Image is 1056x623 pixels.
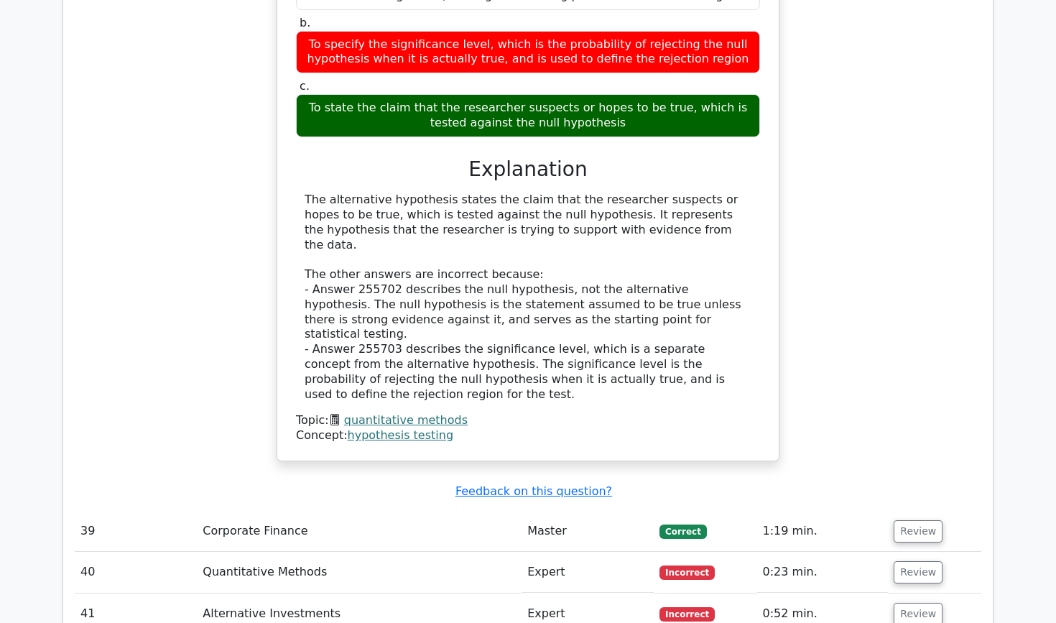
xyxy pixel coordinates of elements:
[757,511,889,552] td: 1:19 min.
[522,552,654,593] td: Expert
[305,157,751,182] h3: Explanation
[894,520,942,543] button: Review
[75,511,197,552] td: 39
[300,16,310,29] span: b.
[296,428,760,443] div: Concept:
[757,552,889,593] td: 0:23 min.
[522,511,654,552] td: Master
[348,428,453,442] a: hypothesis testing
[296,413,760,428] div: Topic:
[455,484,612,498] a: Feedback on this question?
[344,413,468,427] a: quantitative methods
[197,511,522,552] td: Corporate Finance
[197,552,522,593] td: Quantitative Methods
[659,566,715,580] span: Incorrect
[75,552,197,593] td: 40
[659,525,706,539] span: Correct
[296,94,760,137] div: To state the claim that the researcher suspects or hopes to be true, which is tested against the ...
[894,561,942,583] button: Review
[659,607,715,622] span: Incorrect
[296,31,760,74] div: To specify the significance level, which is the probability of rejecting the null hypothesis when...
[300,79,310,93] span: c.
[305,193,751,402] div: The alternative hypothesis states the claim that the researcher suspects or hopes to be true, whi...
